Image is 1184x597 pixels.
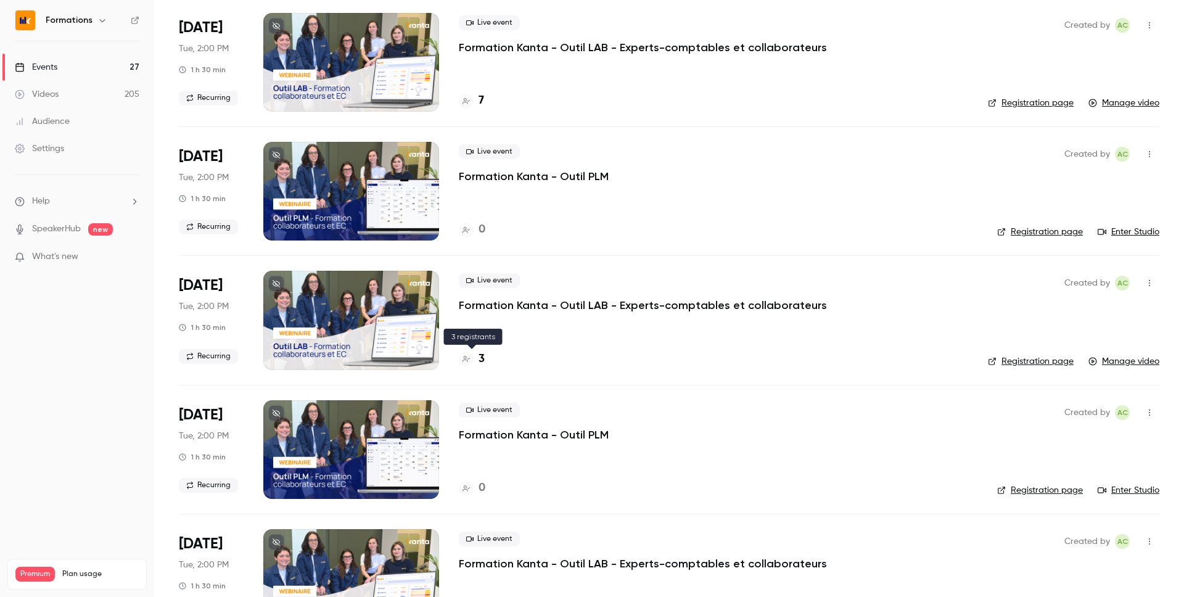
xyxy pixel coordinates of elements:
[1117,147,1128,162] span: AC
[459,15,520,30] span: Live event
[1098,226,1159,238] a: Enter Studio
[1115,534,1130,549] span: Anaïs Cachelou
[459,40,827,55] a: Formation Kanta - Outil LAB - Experts-comptables et collaborateurs
[179,43,229,55] span: Tue, 2:00 PM
[1117,534,1128,549] span: AC
[179,18,223,38] span: [DATE]
[459,221,485,238] a: 0
[1117,18,1128,33] span: AC
[459,403,520,418] span: Live event
[997,226,1083,238] a: Registration page
[179,581,226,591] div: 1 h 30 min
[479,351,485,368] h4: 3
[459,169,609,184] a: Formation Kanta - Outil PLM
[32,195,50,208] span: Help
[1064,405,1110,420] span: Created by
[1115,405,1130,420] span: Anaïs Cachelou
[125,252,139,263] iframe: Noticeable Trigger
[479,221,485,238] h4: 0
[459,273,520,288] span: Live event
[15,195,139,208] li: help-dropdown-opener
[15,115,70,128] div: Audience
[459,351,485,368] a: 3
[179,65,226,75] div: 1 h 30 min
[179,194,226,204] div: 1 h 30 min
[32,250,78,263] span: What's new
[179,405,223,425] span: [DATE]
[1064,18,1110,33] span: Created by
[459,298,827,313] a: Formation Kanta - Outil LAB - Experts-comptables et collaborateurs
[479,480,485,496] h4: 0
[997,484,1083,496] a: Registration page
[179,478,238,493] span: Recurring
[62,569,139,579] span: Plan usage
[1088,97,1159,109] a: Manage video
[1117,276,1128,290] span: AC
[459,532,520,546] span: Live event
[15,61,57,73] div: Events
[459,427,609,442] a: Formation Kanta - Outil PLM
[459,480,485,496] a: 0
[179,276,223,295] span: [DATE]
[988,355,1074,368] a: Registration page
[1064,147,1110,162] span: Created by
[179,271,244,369] div: Aug 12 Tue, 2:00 PM (Europe/Paris)
[179,142,244,241] div: Aug 19 Tue, 2:00 PM (Europe/Paris)
[179,300,229,313] span: Tue, 2:00 PM
[15,88,59,101] div: Videos
[179,452,226,462] div: 1 h 30 min
[179,13,244,112] div: Aug 19 Tue, 2:00 PM (Europe/Paris)
[179,171,229,184] span: Tue, 2:00 PM
[46,14,92,27] h6: Formations
[1088,355,1159,368] a: Manage video
[1064,534,1110,549] span: Created by
[459,144,520,159] span: Live event
[1117,405,1128,420] span: AC
[88,223,113,236] span: new
[179,91,238,105] span: Recurring
[179,400,244,499] div: Aug 12 Tue, 2:00 PM (Europe/Paris)
[1064,276,1110,290] span: Created by
[179,147,223,167] span: [DATE]
[15,142,64,155] div: Settings
[179,534,223,554] span: [DATE]
[15,567,55,582] span: Premium
[179,349,238,364] span: Recurring
[15,10,35,30] img: Formations
[32,223,81,236] a: SpeakerHub
[179,559,229,571] span: Tue, 2:00 PM
[459,93,484,109] a: 7
[1115,147,1130,162] span: Anaïs Cachelou
[1115,276,1130,290] span: Anaïs Cachelou
[988,97,1074,109] a: Registration page
[179,430,229,442] span: Tue, 2:00 PM
[179,323,226,332] div: 1 h 30 min
[1115,18,1130,33] span: Anaïs Cachelou
[1098,484,1159,496] a: Enter Studio
[479,93,484,109] h4: 7
[179,220,238,234] span: Recurring
[459,556,827,571] a: Formation Kanta - Outil LAB - Experts-comptables et collaborateurs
